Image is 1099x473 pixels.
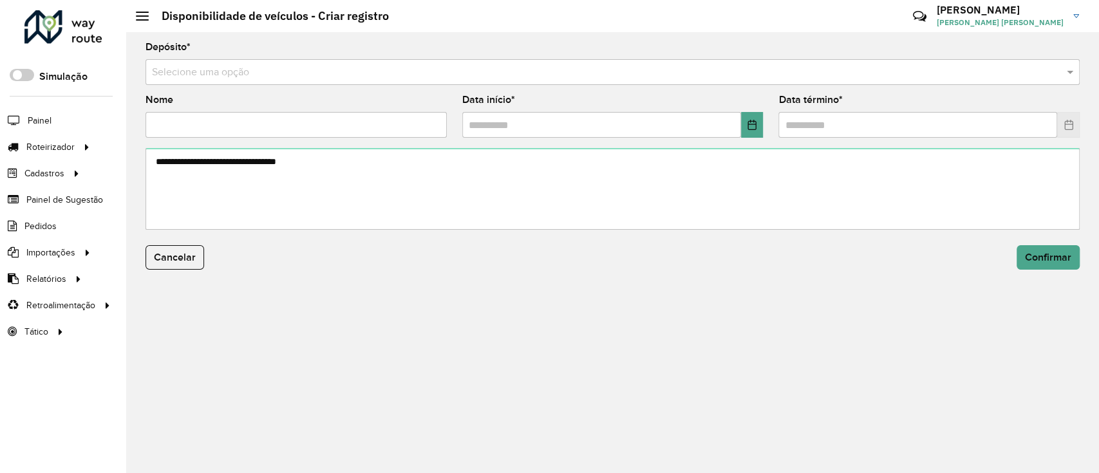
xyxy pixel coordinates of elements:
[462,92,515,107] label: Data início
[149,9,389,23] h2: Disponibilidade de veículos - Criar registro
[906,3,934,30] a: Contato Rápido
[26,299,95,312] span: Retroalimentação
[1017,245,1080,270] button: Confirmar
[778,92,842,107] label: Data término
[937,4,1064,16] h3: [PERSON_NAME]
[26,246,75,259] span: Importações
[28,114,52,127] span: Painel
[146,245,204,270] button: Cancelar
[146,39,191,55] label: Depósito
[24,219,57,233] span: Pedidos
[741,112,764,138] button: Choose Date
[39,69,88,84] label: Simulação
[1025,252,1071,263] span: Confirmar
[24,167,64,180] span: Cadastros
[154,252,196,263] span: Cancelar
[26,272,66,286] span: Relatórios
[26,140,75,154] span: Roteirizador
[146,92,173,107] label: Nome
[26,193,103,207] span: Painel de Sugestão
[24,325,48,339] span: Tático
[937,17,1064,28] span: [PERSON_NAME] [PERSON_NAME]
